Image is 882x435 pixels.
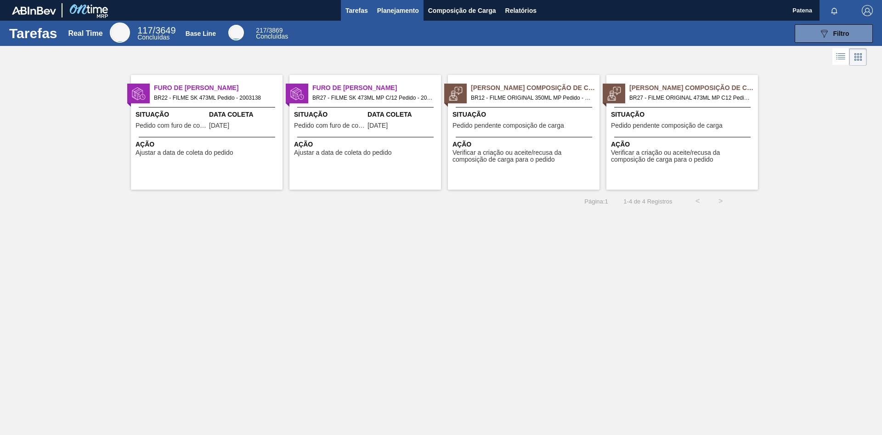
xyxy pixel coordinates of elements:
span: 1 - 4 de 4 Registros [622,198,673,205]
span: BR22 - FILME SK 473ML Pedido - 2003138 [154,93,275,103]
img: status [290,87,304,101]
span: Concluídas [137,34,170,41]
button: Filtro [795,24,873,43]
span: Situação [136,110,207,119]
div: Real Time [137,27,175,40]
span: / 3649 [137,25,175,35]
span: Ação [136,140,280,149]
span: Ajustar a data de coleta do pedido [136,149,233,156]
span: Furo de Coleta [312,83,441,93]
span: Ajustar a data de coleta do pedido [294,149,392,156]
span: / 3869 [256,27,283,34]
span: Ação [294,140,439,149]
button: > [709,190,732,213]
img: status [132,87,146,101]
span: Furo de Coleta [154,83,283,93]
button: Notificações [820,4,849,17]
span: Ação [611,140,756,149]
div: Real Time [68,29,102,38]
span: Ação [452,140,597,149]
img: status [449,87,463,101]
span: Relatórios [505,5,537,16]
img: Logout [862,5,873,16]
img: TNhmsLtSVTkK8tSr43FrP2fwEKptu5GPRR3wAAAABJRU5ErkJggg== [12,6,56,15]
span: 12/09/2025 [209,122,229,129]
img: status [607,87,621,101]
div: Real Time [110,23,130,43]
span: BR27 - FILME SK 473ML MP C/12 Pedido - 2007313 [312,93,434,103]
div: Base Line [256,28,288,40]
span: BR12 - FILME ORIGINAL 350ML MP Pedido - 2025638 [471,93,592,103]
span: Verificar a criação ou aceite/recusa da composição de carga para o pedido [452,149,597,164]
span: Página : 1 [584,198,608,205]
span: Data Coleta [367,110,439,119]
span: Situação [294,110,365,119]
span: Situação [611,110,756,119]
div: Base Line [186,30,216,37]
span: Filtro [833,30,849,37]
span: Data Coleta [209,110,280,119]
span: 12/09/2025 [367,122,388,129]
span: Tarefas [345,5,368,16]
span: Pedido pendente composição de carga [611,122,723,129]
span: Composição de Carga [428,5,496,16]
span: Planejamento [377,5,419,16]
span: 217 [256,27,266,34]
button: < [686,190,709,213]
div: Base Line [228,25,244,40]
span: Pedido com furo de coleta [136,122,207,129]
span: Pedido Aguardando Composição de Carga [629,83,758,93]
span: Pedido pendente composição de carga [452,122,564,129]
span: Verificar a criação ou aceite/recusa da composição de carga para o pedido [611,149,756,164]
h1: Tarefas [9,28,57,39]
span: BR27 - FILME ORIGINAL 473ML MP C12 Pedido - 2027735 [629,93,751,103]
span: Concluídas [256,33,288,40]
div: Visão em Lista [832,48,849,66]
span: Situação [452,110,597,119]
span: Pedido com furo de coleta [294,122,365,129]
div: Visão em Cards [849,48,867,66]
span: 117 [137,25,153,35]
span: Pedido Aguardando Composição de Carga [471,83,599,93]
